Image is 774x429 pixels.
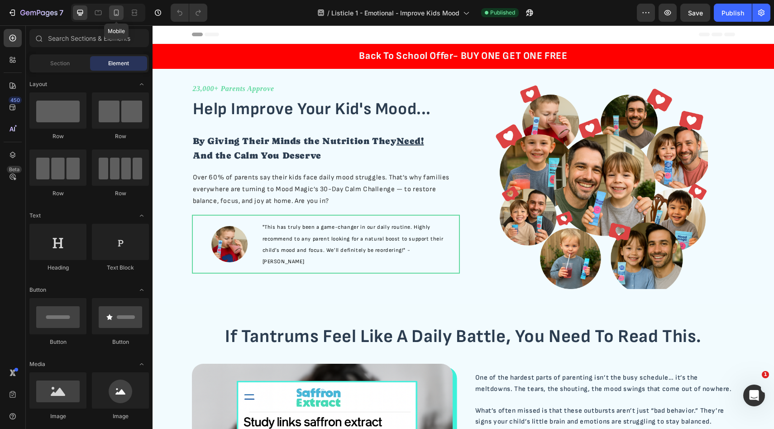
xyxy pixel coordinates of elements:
[323,381,572,400] span: What’s often missed is that these outbursts aren’t just “bad behavior.” They’re signs your child’...
[680,4,710,22] button: Save
[29,338,86,346] div: Button
[171,4,207,22] div: Undo/Redo
[244,111,272,121] u: Need!
[134,283,149,297] span: Toggle open
[110,198,291,240] span: "This has truly been a game-changer in our daily routine. Highly recommend to any parent looking ...
[134,208,149,223] span: Toggle open
[59,7,63,18] p: 7
[134,357,149,371] span: Toggle open
[743,385,765,406] iframe: Intercom live chat
[153,25,774,429] iframe: Design area
[92,412,149,420] div: Image
[29,80,47,88] span: Layout
[29,412,86,420] div: Image
[762,371,769,378] span: 1
[92,132,149,140] div: Row
[29,29,149,47] input: Search Sections & Elements
[29,286,46,294] span: Button
[92,264,149,272] div: Text Block
[92,338,149,346] div: Button
[50,59,70,67] span: Section
[341,58,556,264] img: gempages_578469424705569511-52d7dbfb-80d0-47dd-a4f4-1ae48456843e.png
[327,8,330,18] span: /
[714,4,752,22] button: Publish
[7,166,22,173] div: Beta
[92,189,149,198] div: Row
[40,148,297,179] span: Over 60% of parents say their kids face daily mood struggles. That’s why families everywhere are ...
[721,8,744,18] div: Publish
[29,360,45,368] span: Media
[29,212,41,220] span: Text
[9,96,22,104] div: 450
[331,8,459,18] span: Listicle 1 - Emotional - Improve Kids Mood
[59,201,95,237] img: gempages_578469424705569511-dcdaedc1-6cd0-43ff-97a9-136bf2d69815.png
[72,300,549,322] span: If Tantrums Feel Like A Daily Battle, You Need To Read This.
[29,132,86,140] div: Row
[29,189,86,198] div: Row
[108,59,129,67] span: Element
[490,9,515,17] span: Published
[4,4,67,22] button: 7
[40,125,169,135] span: And the Calm You Deserve
[29,264,86,272] div: Heading
[323,348,579,367] span: One of the hardest parts of parenting isn’t the busy schedule… it’s the meltdowns. The tears, the...
[688,9,703,17] span: Save
[134,77,149,92] span: Toggle open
